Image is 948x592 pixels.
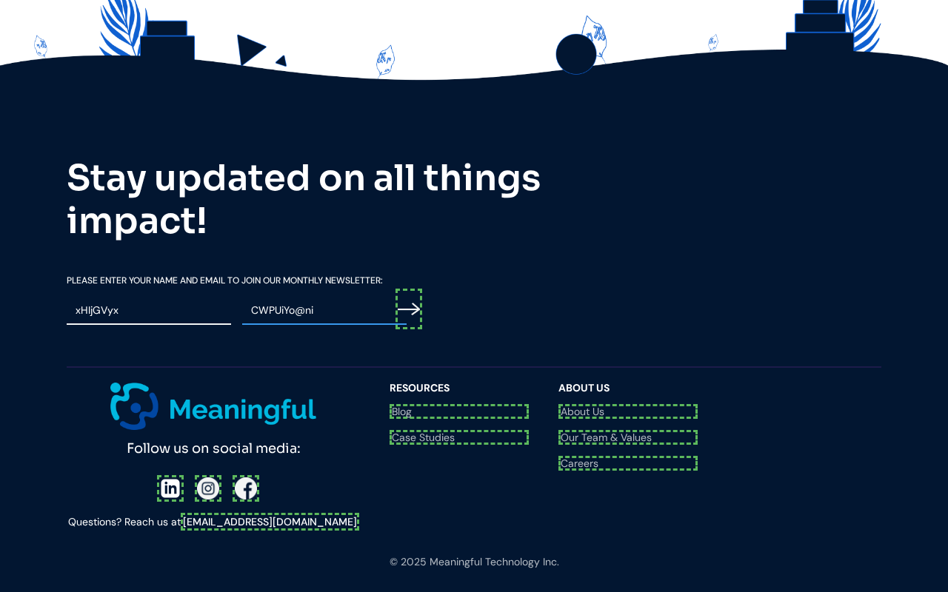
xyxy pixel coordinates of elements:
[395,289,422,329] input: Submit
[67,276,422,333] form: Email Form
[558,456,698,471] a: Careers
[67,276,422,285] label: Please Enter your Name and email To Join our Monthly Newsletter:
[558,404,698,419] a: About Us
[558,383,698,393] div: About Us
[558,430,698,445] a: Our Team & Values
[67,297,231,325] input: Name
[390,383,529,393] div: resources
[390,404,529,419] a: Blog
[390,430,529,445] a: Case Studies
[67,430,360,460] div: Follow us on social media:
[181,513,359,531] a: [EMAIL_ADDRESS][DOMAIN_NAME]
[242,297,407,325] input: Email
[390,554,559,571] div: © 2025 Meaningful Technology Inc.
[67,514,360,531] div: Questions? Reach us at
[67,157,585,242] h2: Stay updated on all things impact!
